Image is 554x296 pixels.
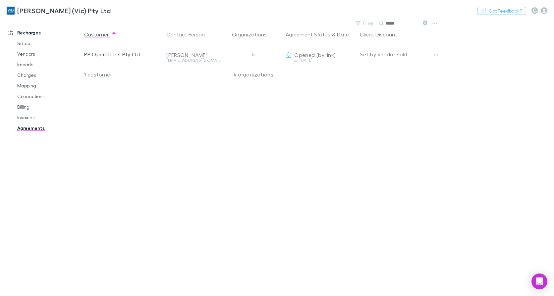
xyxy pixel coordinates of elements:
span: Opened (by link) [294,52,336,58]
a: [PERSON_NAME] (Vic) Pty Ltd [3,3,115,19]
button: Organizations [232,28,275,41]
a: Invoices [11,112,88,123]
div: [EMAIL_ADDRESS][DOMAIN_NAME] [166,58,221,62]
button: Filter [353,19,378,27]
div: & [286,28,355,41]
a: Vendors [11,49,88,59]
div: [PERSON_NAME] [166,52,221,58]
a: Charges [11,70,88,80]
div: PP Operations Pty Ltd [84,41,161,68]
a: Connections [11,91,88,102]
h3: [PERSON_NAME] (Vic) Pty Ltd [17,7,111,15]
div: 1 customer [84,68,164,81]
img: William Buck (Vic) Pty Ltd's Logo [7,7,15,15]
button: Got Feedback? [477,7,526,15]
button: Customer [84,28,117,41]
a: Setup [11,38,88,49]
div: on [DATE] [286,58,355,62]
button: Contact Person [166,28,213,41]
button: Date [337,28,349,41]
div: Set by vendor split [360,41,437,68]
div: Open Intercom Messenger [531,273,547,289]
a: Agreements [11,123,88,133]
div: 4 [223,41,283,68]
button: Agreement Status [286,28,330,41]
a: Mapping [11,80,88,91]
a: Imports [11,59,88,70]
div: 4 organizations [223,68,283,81]
a: Recharges [1,27,88,38]
a: Billing [11,102,88,112]
button: Client Discount [360,28,405,41]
